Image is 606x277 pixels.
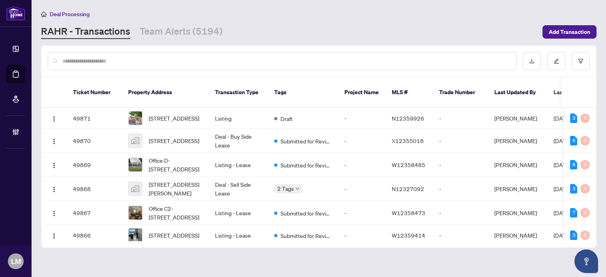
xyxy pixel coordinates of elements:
span: filter [578,58,584,64]
td: [PERSON_NAME] [488,225,547,246]
td: [PERSON_NAME] [488,201,547,225]
td: Deal - Buy Side Lease [209,129,268,153]
img: logo [6,6,25,20]
th: Last Updated By [488,77,547,108]
span: down [296,187,299,191]
span: [DATE] [554,115,571,122]
td: 49868 [67,177,122,201]
span: Draft [281,114,293,123]
img: thumbnail-img [129,229,142,242]
span: 2 Tags [277,184,294,193]
span: [DATE] [554,161,571,168]
div: 0 [580,136,590,145]
a: RAHR - Transactions [41,25,130,39]
div: 3 [570,184,577,193]
td: 49867 [67,201,122,225]
button: Logo [48,158,60,171]
td: - [433,153,488,177]
span: Submitted for Review [281,231,332,240]
td: - [433,129,488,153]
span: [STREET_ADDRESS] [149,231,199,240]
span: X12355018 [392,137,424,144]
td: Listing - Lease [209,225,268,246]
span: [STREET_ADDRESS] [149,136,199,145]
img: Logo [51,210,57,217]
td: 49871 [67,108,122,129]
span: Add Transaction [549,26,590,38]
td: [PERSON_NAME] [488,153,547,177]
td: - [338,129,385,153]
span: [DATE] [554,209,571,216]
td: Listing [209,108,268,129]
th: Project Name [338,77,385,108]
div: 3 [570,231,577,240]
td: 49870 [67,129,122,153]
span: LM [11,256,21,267]
button: Logo [48,134,60,147]
img: Logo [51,186,57,193]
span: edit [554,58,559,64]
span: Submitted for Review [281,209,332,218]
td: - [433,177,488,201]
span: Submitted for Review [281,137,332,145]
div: 0 [580,160,590,169]
span: [STREET_ADDRESS][PERSON_NAME] [149,180,202,197]
td: - [433,201,488,225]
div: 0 [580,184,590,193]
img: thumbnail-img [129,134,142,147]
span: N12359926 [392,115,424,122]
a: Team Alerts (5194) [140,25,223,39]
button: Open asap [574,249,598,273]
span: W12358485 [392,161,425,168]
span: [DATE] [554,232,571,239]
th: MLS # [385,77,433,108]
div: 0 [580,208,590,218]
button: Logo [48,112,60,125]
div: 7 [570,208,577,218]
span: N12327092 [392,185,424,192]
td: - [338,225,385,246]
img: thumbnail-img [129,158,142,171]
td: [PERSON_NAME] [488,177,547,201]
button: Add Transaction [542,25,597,39]
span: [DATE] [554,185,571,192]
img: thumbnail-img [129,182,142,195]
th: Ticket Number [67,77,122,108]
button: Logo [48,206,60,219]
div: 6 [570,136,577,145]
span: [DATE] [554,137,571,144]
span: Last Modified Date [554,88,602,97]
span: home [41,11,47,17]
td: Listing - Lease [209,153,268,177]
img: thumbnail-img [129,112,142,125]
td: Listing - Lease [209,201,268,225]
span: Deal Processing [50,11,90,18]
button: filter [572,52,590,70]
div: 0 [580,113,590,123]
img: Logo [51,162,57,169]
div: 0 [580,231,590,240]
button: Logo [48,182,60,195]
span: [STREET_ADDRESS] [149,114,199,123]
td: - [433,225,488,246]
td: - [433,108,488,129]
div: 3 [570,113,577,123]
th: Trade Number [433,77,488,108]
img: Logo [51,138,57,145]
span: Submitted for Review [281,161,332,169]
span: W12358473 [392,209,425,216]
button: download [523,52,541,70]
span: download [529,58,535,64]
td: [PERSON_NAME] [488,129,547,153]
td: [PERSON_NAME] [488,108,547,129]
button: edit [547,52,565,70]
td: - [338,177,385,201]
th: Tags [268,77,338,108]
span: Office C2-[STREET_ADDRESS] [149,204,202,221]
span: W12359414 [392,232,425,239]
th: Property Address [122,77,209,108]
img: Logo [51,116,57,122]
td: - [338,108,385,129]
div: 8 [570,160,577,169]
td: - [338,153,385,177]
